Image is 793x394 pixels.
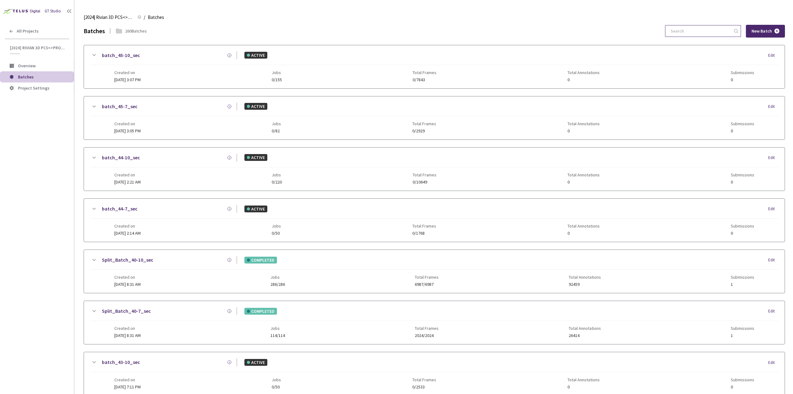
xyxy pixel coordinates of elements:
[412,377,436,382] span: Total Frames
[768,155,778,161] div: Edit
[84,148,785,191] div: batch_44-10_secACTIVEEditCreated on[DATE] 2:21 AMJobs0/220Total Frames0/10649Total Annotations0Su...
[144,14,145,21] li: /
[84,96,785,139] div: batch_45-7_secACTIVEEditCreated on[DATE] 3:05 PMJobs0/82Total Frames0/2929Total Annotations0Submi...
[84,250,785,293] div: Split_Batch_40-10_secCOMPLETEDEditCreated on[DATE] 8:31 AMJobs286/286Total Frames6987/6987Total A...
[567,385,600,389] span: 0
[114,224,141,228] span: Created on
[731,385,754,389] span: 0
[415,282,439,287] span: 6987/6987
[18,74,34,80] span: Batches
[768,308,778,314] div: Edit
[731,275,754,280] span: Submissions
[114,179,141,185] span: [DATE] 2:21 AM
[10,45,65,51] span: [2024] Rivian 3D PCS<>Production
[412,129,436,133] span: 0/2929
[102,103,138,110] a: batch_45-7_sec
[412,231,436,236] span: 0/1768
[272,180,282,184] span: 0/220
[567,377,600,382] span: Total Annotations
[272,377,281,382] span: Jobs
[84,301,785,344] div: Split_Batch_40-7_secCOMPLETEDEditCreated on[DATE] 8:31 AMJobs114/114Total Frames2024/2024Total An...
[731,129,754,133] span: 0
[114,230,141,236] span: [DATE] 2:14 AM
[567,129,600,133] span: 0
[114,275,141,280] span: Created on
[84,199,785,242] div: batch_44-7_secACTIVEEditCreated on[DATE] 2:14 AMJobs0/50Total Frames0/1768Total Annotations0Submi...
[114,384,141,390] span: [DATE] 7:11 PM
[272,224,281,228] span: Jobs
[731,70,754,75] span: Submissions
[244,206,267,212] div: ACTIVE
[567,70,600,75] span: Total Annotations
[114,281,141,287] span: [DATE] 8:31 AM
[102,256,153,264] a: Split_Batch_40-10_sec
[731,333,754,338] span: 1
[412,224,436,228] span: Total Frames
[272,172,282,177] span: Jobs
[114,326,141,331] span: Created on
[102,205,138,213] a: batch_44-7_sec
[244,257,277,263] div: COMPLETED
[415,275,439,280] span: Total Frames
[569,333,601,338] span: 26414
[731,77,754,82] span: 0
[84,45,785,88] div: batch_45-10_secACTIVEEditCreated on[DATE] 3:07 PMJobs0/155Total Frames0/7843Total Annotations0Sub...
[244,308,277,315] div: COMPLETED
[114,377,141,382] span: Created on
[413,180,436,184] span: 0/10649
[102,358,140,366] a: batch_43-10_sec
[244,103,267,110] div: ACTIVE
[244,52,267,59] div: ACTIVE
[412,385,436,389] span: 0/2533
[768,360,778,366] div: Edit
[731,180,754,184] span: 0
[731,282,754,287] span: 1
[270,275,285,280] span: Jobs
[102,154,140,162] a: batch_44-10_sec
[84,26,105,36] div: Batches
[768,104,778,110] div: Edit
[667,25,733,37] input: Search
[18,63,36,69] span: Overview
[18,85,50,91] span: Project Settings
[114,333,141,338] span: [DATE] 8:31 AM
[415,333,439,338] span: 2024/2024
[567,77,600,82] span: 0
[731,121,754,126] span: Submissions
[272,121,281,126] span: Jobs
[768,206,778,212] div: Edit
[731,377,754,382] span: Submissions
[114,172,141,177] span: Created on
[569,275,601,280] span: Total Annotations
[148,14,164,21] span: Batches
[114,70,141,75] span: Created on
[731,224,754,228] span: Submissions
[114,77,141,82] span: [DATE] 3:07 PM
[272,129,281,133] span: 0/82
[270,326,285,331] span: Jobs
[751,29,772,34] span: New Batch
[731,231,754,236] span: 0
[272,385,281,389] span: 0/50
[45,8,61,14] div: GT Studio
[413,172,436,177] span: Total Frames
[413,77,436,82] span: 0/7843
[102,51,140,59] a: batch_45-10_sec
[272,70,282,75] span: Jobs
[272,77,282,82] span: 0/155
[569,282,601,287] span: 92459
[84,14,134,21] span: [2024] Rivian 3D PCS<>Production
[270,282,285,287] span: 286/286
[270,333,285,338] span: 114/114
[731,326,754,331] span: Submissions
[114,121,141,126] span: Created on
[731,172,754,177] span: Submissions
[567,224,600,228] span: Total Annotations
[567,121,600,126] span: Total Annotations
[413,70,436,75] span: Total Frames
[567,172,600,177] span: Total Annotations
[768,257,778,263] div: Edit
[244,154,267,161] div: ACTIVE
[569,326,601,331] span: Total Annotations
[272,231,281,236] span: 0/50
